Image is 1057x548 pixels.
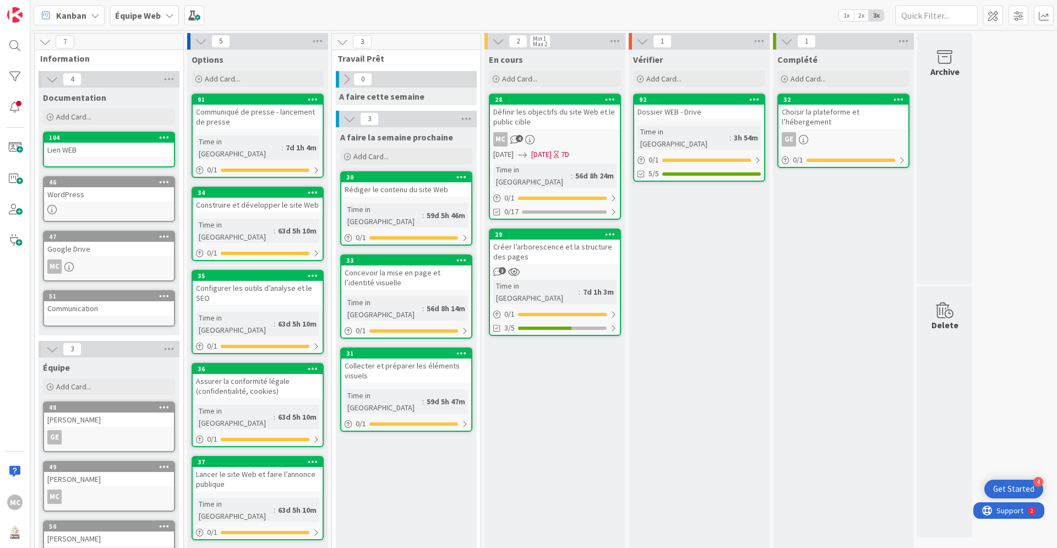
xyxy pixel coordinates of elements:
[193,467,323,491] div: Lancer le site Web et faire l’annonce publique
[649,168,659,180] span: 5/5
[44,242,174,256] div: Google Drive
[274,504,275,516] span: :
[275,504,319,516] div: 63d 5h 10m
[493,164,571,188] div: Time in [GEOGRAPHIC_DATA]
[579,286,580,298] span: :
[56,112,91,122] span: Add Card...
[869,10,884,21] span: 3x
[634,95,764,105] div: 92
[7,7,23,23] img: Visit kanbanzone.com
[993,484,1034,495] div: Get Started
[493,280,579,304] div: Time in [GEOGRAPHIC_DATA]
[44,133,174,143] div: 104
[56,9,86,22] span: Kanban
[490,95,620,129] div: 28Définir les objectifs du site Web et le public cible
[791,74,826,84] span: Add Card...
[198,272,323,280] div: 35
[7,495,23,510] div: MC
[44,472,174,486] div: [PERSON_NAME]
[275,411,319,423] div: 63d 5h 10m
[44,177,174,202] div: 46WordPress
[341,256,471,290] div: 33Concevoir la mise en page et l’identité visuelle
[341,182,471,197] div: Rédiger le contenu du site Web
[346,257,471,264] div: 33
[275,225,319,237] div: 63d 5h 10m
[23,2,50,15] span: Support
[533,41,547,47] div: Max 2
[341,324,471,338] div: 0/1
[489,54,523,65] span: En cours
[49,404,174,411] div: 48
[198,96,323,104] div: 91
[516,135,523,142] span: 4
[198,458,323,466] div: 37
[207,527,217,538] span: 0 / 1
[193,457,323,467] div: 37
[839,10,854,21] span: 1x
[490,240,620,264] div: Créer l’arborescence et la structure des pages
[281,142,283,154] span: :
[793,154,803,166] span: 0 / 1
[783,96,908,104] div: 32
[341,231,471,245] div: 0/1
[193,198,323,212] div: Construire et développer le site Web
[275,318,319,330] div: 63d 5h 10m
[490,230,620,264] div: 29Créer l’arborescence et la structure des pages
[205,74,240,84] span: Add Card...
[339,91,424,102] span: A faire cette semaine
[193,95,323,105] div: 91
[424,395,468,408] div: 59d 5h 47m
[63,343,81,356] span: 3
[895,6,978,25] input: Quick Filter...
[495,96,620,104] div: 28
[47,259,62,274] div: MC
[193,105,323,129] div: Communiqué de presse - lancement de presse
[777,54,818,65] span: Complété
[502,74,537,84] span: Add Card...
[353,73,372,86] span: 0
[193,95,323,129] div: 91Communiqué de presse - lancement de presse
[353,35,372,48] span: 3
[345,296,422,321] div: Time in [GEOGRAPHIC_DATA]
[44,531,174,546] div: [PERSON_NAME]
[193,271,323,281] div: 35
[634,105,764,119] div: Dossier WEB - Drive
[193,364,323,398] div: 36Assurer la conformité légale (confidentialité, cookies)
[44,291,174,301] div: 51
[1033,477,1043,487] div: 4
[341,417,471,431] div: 0/1
[345,203,422,227] div: Time in [GEOGRAPHIC_DATA]
[49,134,174,142] div: 104
[638,126,729,150] div: Time in [GEOGRAPHIC_DATA]
[192,54,224,65] span: Options
[422,395,424,408] span: :
[490,230,620,240] div: 29
[341,172,471,182] div: 30
[490,132,620,147] div: MC
[44,490,174,504] div: MC
[337,53,467,64] span: Travail Prêt
[778,132,908,147] div: GE
[44,187,174,202] div: WordPress
[493,149,514,160] span: [DATE]
[44,232,174,242] div: 47
[193,188,323,212] div: 34Construire et développer le site Web
[196,135,281,160] div: Time in [GEOGRAPHIC_DATA]
[57,4,60,13] div: 2
[356,232,366,243] span: 0 / 1
[493,132,508,147] div: MC
[356,325,366,337] span: 0 / 1
[44,403,174,427] div: 48[PERSON_NAME]
[198,365,323,373] div: 36
[196,312,274,336] div: Time in [GEOGRAPHIC_DATA]
[778,153,908,167] div: 0/1
[196,219,274,243] div: Time in [GEOGRAPHIC_DATA]
[44,522,174,546] div: 50[PERSON_NAME]
[782,132,796,147] div: GE
[193,457,323,491] div: 37Lancer le site Web et faire l’annonce publique
[193,364,323,374] div: 36
[44,259,174,274] div: MC
[422,302,424,314] span: :
[531,149,552,160] span: [DATE]
[634,153,764,167] div: 0/1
